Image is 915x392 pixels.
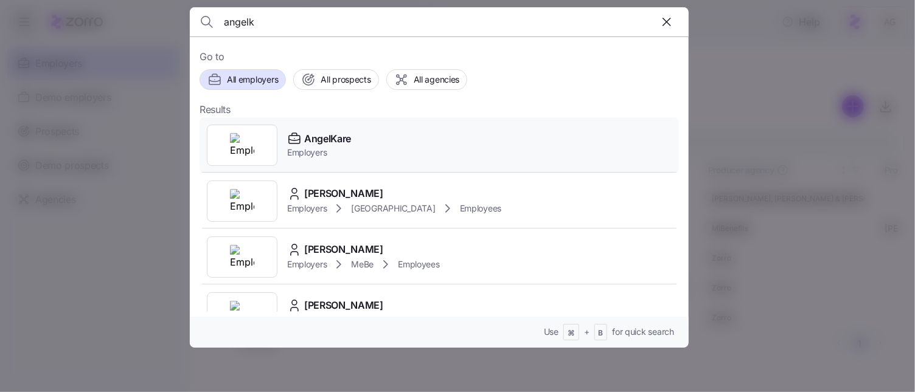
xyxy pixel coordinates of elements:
span: Employers [287,146,351,159]
button: All agencies [386,69,468,90]
img: Employer logo [230,133,254,157]
span: Employees [398,258,439,270]
span: [GEOGRAPHIC_DATA] [351,202,435,215]
button: All employers [200,69,286,90]
span: Results [200,102,231,117]
span: Employees [460,202,501,215]
span: + [584,326,590,338]
span: AngelKare [304,131,351,146]
span: All agencies [414,74,460,86]
span: [PERSON_NAME] [304,242,383,257]
span: MeBe [351,258,374,270]
span: for quick search [612,326,674,338]
span: Employers [287,258,327,270]
span: Use [544,326,558,338]
span: ⌘ [568,328,575,339]
span: All prospects [321,74,371,86]
span: All employers [227,74,278,86]
img: Employer logo [230,301,254,325]
span: [PERSON_NAME] [304,298,383,313]
span: B [599,328,604,339]
button: All prospects [293,69,378,90]
img: Employer logo [230,245,254,269]
img: Employer logo [230,189,254,213]
span: Go to [200,49,679,64]
span: Employers [287,202,327,215]
span: [PERSON_NAME] [304,186,383,201]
